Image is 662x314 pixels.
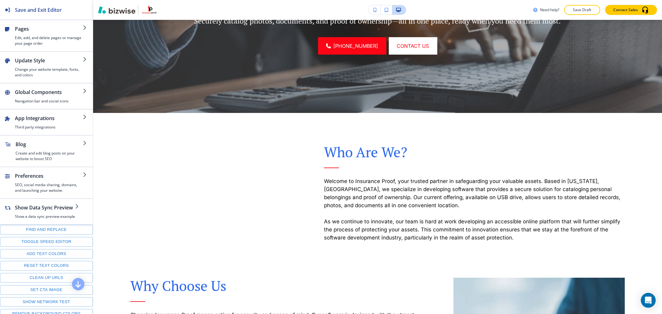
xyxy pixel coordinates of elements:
[130,144,302,287] img: 41059bc7c83ea6beed949805c1478d48.webp
[540,7,559,13] h3: Need help?
[15,172,83,180] h2: Preferences
[641,293,656,308] div: Open Intercom Messenger
[572,7,592,13] p: Save Draft
[15,114,83,122] h2: App Integrations
[98,6,135,14] img: Bizwise Logo
[15,6,62,14] h2: Save and Exit Editor
[15,57,83,64] h2: Update Style
[15,25,83,33] h2: Pages
[564,5,600,15] button: Save Draft
[15,214,75,219] h4: Show a data sync preview example
[15,88,83,96] h2: Global Components
[15,204,75,211] h2: Show Data Sync Preview
[318,37,386,55] a: [PHONE_NUMBER]
[166,16,589,25] p: Securely catalog photos, documents, and proof of ownership—all in one place, ready when you need ...
[15,35,83,46] h4: Edit, add, and delete pages or manage your page order
[324,143,407,161] span: Who Are We?
[324,218,625,242] p: As we continue to innovate, our team is hard at work developing an accessible online platform tha...
[15,182,83,193] h4: SEO, social media sharing, domains, and launching your website.
[613,7,638,13] p: Contact Sales
[15,98,83,104] h4: Navigation bar and social icons
[334,42,378,50] span: [PHONE_NUMBER]
[389,37,437,55] button: CONTACT US
[16,150,83,162] h4: Create and edit blog posts on your website to boost SEO
[16,141,83,148] h2: Blog
[15,124,83,130] h4: Third party integrations
[324,177,625,209] p: Welcome to Insurance Proof, your trusted partner in safeguarding your valuable assets. Based in [...
[397,42,429,50] span: CONTACT US
[605,5,657,15] button: Contact Sales
[141,5,158,15] img: Your Logo
[15,67,83,78] h4: Change your website template, fonts, and colors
